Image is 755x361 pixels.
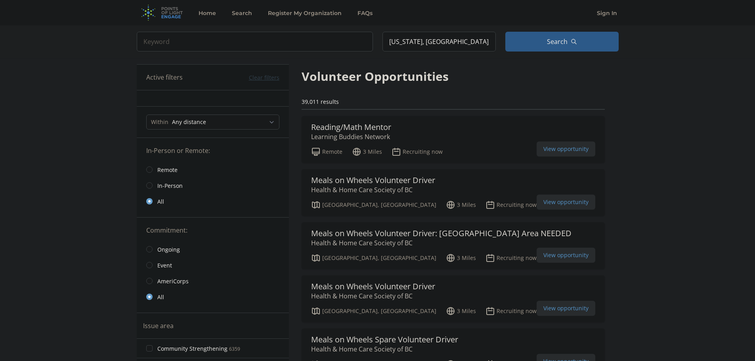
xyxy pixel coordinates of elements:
input: Location [382,32,496,52]
a: Remote [137,162,289,178]
span: View opportunity [537,195,595,210]
p: Health & Home Care Society of BC [311,238,572,248]
p: 3 Miles [352,147,382,157]
p: Recruiting now [485,253,537,263]
a: AmeriCorps [137,273,289,289]
h3: Meals on Wheels Volunteer Driver [311,282,435,291]
a: All [137,193,289,209]
h3: Active filters [146,73,183,82]
p: Remote [311,147,342,157]
a: Meals on Wheels Volunteer Driver: [GEOGRAPHIC_DATA] Area NEEDED Health & Home Care Society of BC ... [302,222,605,269]
h3: Meals on Wheels Spare Volunteer Driver [311,335,458,344]
span: 39,011 results [302,98,339,105]
span: 6359 [229,346,240,352]
button: Search [505,32,619,52]
span: View opportunity [537,301,595,316]
legend: Issue area [143,321,174,330]
span: In-Person [157,182,183,190]
span: All [157,198,164,206]
h3: Reading/Math Mentor [311,122,391,132]
p: Learning Buddies Network [311,132,391,141]
p: Health & Home Care Society of BC [311,344,458,354]
legend: Commitment: [146,225,279,235]
span: Ongoing [157,246,180,254]
h2: Volunteer Opportunities [302,67,449,85]
a: In-Person [137,178,289,193]
span: Event [157,262,172,269]
p: Health & Home Care Society of BC [311,185,435,195]
a: All [137,289,289,305]
span: AmeriCorps [157,277,189,285]
span: All [157,293,164,301]
span: Search [547,37,568,46]
p: 3 Miles [446,200,476,210]
p: Health & Home Care Society of BC [311,291,435,301]
legend: In-Person or Remote: [146,146,279,155]
span: View opportunity [537,248,595,263]
p: [GEOGRAPHIC_DATA], [GEOGRAPHIC_DATA] [311,200,436,210]
h3: Meals on Wheels Volunteer Driver: [GEOGRAPHIC_DATA] Area NEEDED [311,229,572,238]
select: Search Radius [146,115,279,130]
h3: Meals on Wheels Volunteer Driver [311,176,435,185]
span: Community Strengthening [157,345,227,353]
span: View opportunity [537,141,595,157]
p: 3 Miles [446,306,476,316]
a: Event [137,257,289,273]
button: Clear filters [249,74,279,82]
a: Meals on Wheels Volunteer Driver Health & Home Care Society of BC [GEOGRAPHIC_DATA], [GEOGRAPHIC_... [302,275,605,322]
a: Ongoing [137,241,289,257]
input: Community Strengthening 6359 [146,345,153,351]
p: [GEOGRAPHIC_DATA], [GEOGRAPHIC_DATA] [311,306,436,316]
p: Recruiting now [485,306,537,316]
p: Recruiting now [392,147,443,157]
input: Keyword [137,32,373,52]
p: 3 Miles [446,253,476,263]
p: Recruiting now [485,200,537,210]
p: [GEOGRAPHIC_DATA], [GEOGRAPHIC_DATA] [311,253,436,263]
a: Reading/Math Mentor Learning Buddies Network Remote 3 Miles Recruiting now View opportunity [302,116,605,163]
a: Meals on Wheels Volunteer Driver Health & Home Care Society of BC [GEOGRAPHIC_DATA], [GEOGRAPHIC_... [302,169,605,216]
span: Remote [157,166,178,174]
